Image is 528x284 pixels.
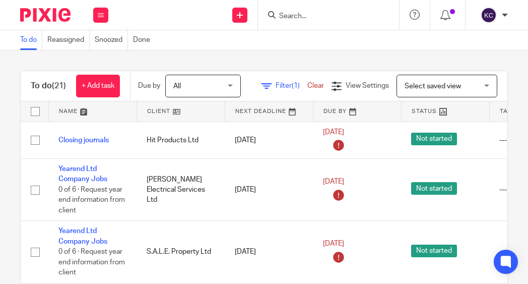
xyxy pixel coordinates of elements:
[323,178,344,185] span: [DATE]
[138,81,160,91] p: Due by
[137,122,225,159] td: Hit Products Ltd
[137,221,225,283] td: S.A.L.E. Property Ltd
[500,108,517,114] span: Tags
[95,30,128,50] a: Snoozed
[323,241,344,248] span: [DATE]
[133,30,155,50] a: Done
[137,159,225,221] td: [PERSON_NAME] Electrical Services Ltd
[58,228,107,245] a: Yearend Ltd Company Jobs
[76,75,120,97] a: + Add task
[47,30,90,50] a: Reassigned
[225,122,313,159] td: [DATE]
[276,82,307,89] span: Filter
[20,8,71,22] img: Pixie
[225,221,313,283] td: [DATE]
[307,82,324,89] a: Clear
[58,186,125,214] span: 0 of 6 · Request year end information from client
[411,133,457,145] span: Not started
[52,82,66,90] span: (21)
[278,12,369,21] input: Search
[225,159,313,221] td: [DATE]
[411,245,457,257] span: Not started
[58,137,109,144] a: Closing journals
[173,83,181,90] span: All
[20,30,42,50] a: To do
[292,82,300,89] span: (1)
[31,81,66,91] h1: To do
[405,83,461,90] span: Select saved view
[346,82,389,89] span: View Settings
[58,165,107,183] a: Yearend Ltd Company Jobs
[411,182,457,195] span: Not started
[323,129,344,136] span: [DATE]
[481,7,497,23] img: svg%3E
[58,248,125,276] span: 0 of 6 · Request year end information from client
